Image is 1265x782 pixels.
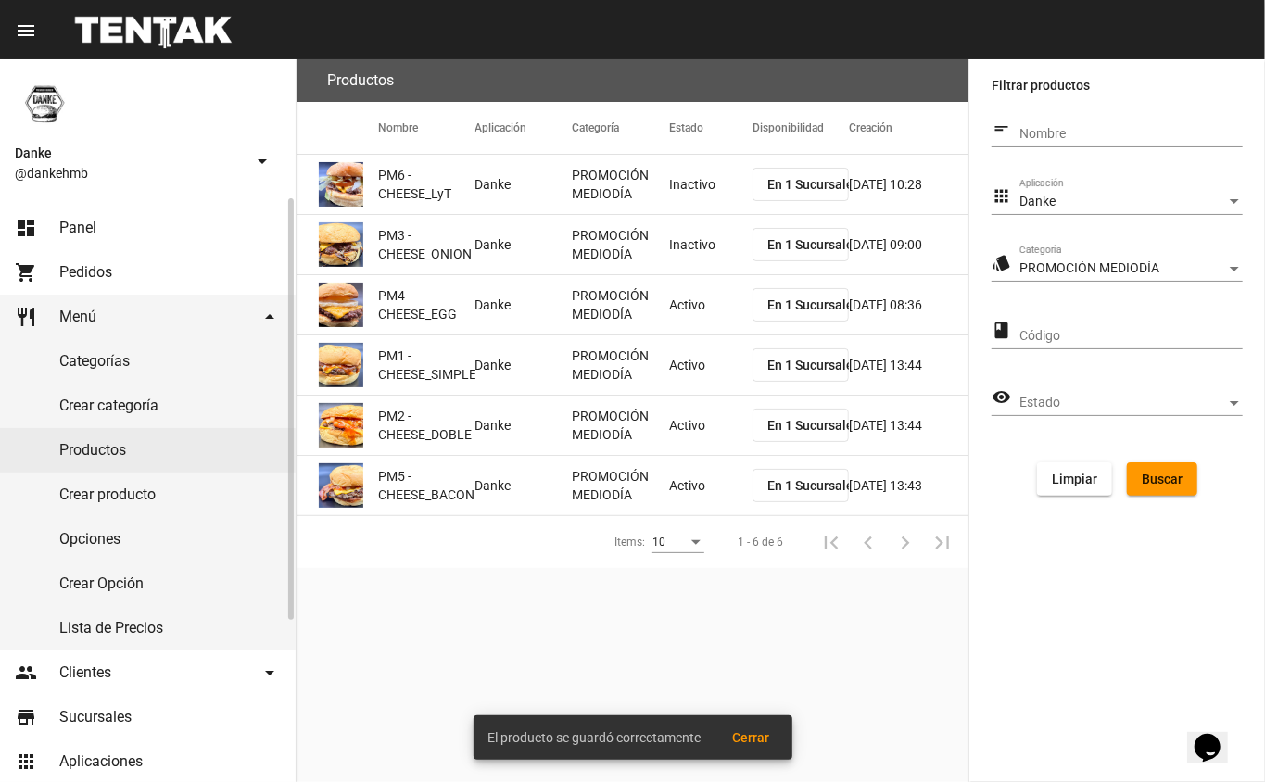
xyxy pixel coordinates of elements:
[15,261,37,284] mat-icon: shopping_cart
[1019,195,1243,209] mat-select: Aplicación
[992,252,1011,274] mat-icon: style
[849,155,968,214] mat-cell: [DATE] 10:28
[753,102,850,154] mat-header-cell: Disponibilidad
[259,306,281,328] mat-icon: arrow_drop_down
[1019,194,1056,208] span: Danke
[753,469,850,502] button: En 1 Sucursales
[15,306,37,328] mat-icon: restaurant
[15,74,74,133] img: 1d4517d0-56da-456b-81f5-6111ccf01445.png
[849,102,968,154] mat-header-cell: Creación
[572,275,669,334] mat-cell: PROMOCIÓN MEDIODÍA
[669,102,753,154] mat-header-cell: Estado
[992,74,1243,96] label: Filtrar productos
[378,467,475,504] span: PM5 - CHEESE_BACON
[767,478,860,493] span: En 1 Sucursales
[572,396,669,455] mat-cell: PROMOCIÓN MEDIODÍA
[475,456,573,515] mat-cell: Danke
[378,166,475,203] span: PM6 - CHEESE_LyT
[378,347,476,384] span: PM1 - CHEESE_SIMPLE
[475,275,573,334] mat-cell: Danke
[1142,472,1183,486] span: Buscar
[572,155,669,214] mat-cell: PROMOCIÓN MEDIODÍA
[1019,329,1243,344] input: Código
[1019,396,1226,410] span: Estado
[849,456,968,515] mat-cell: [DATE] 13:43
[753,228,850,261] button: En 1 Sucursales
[614,533,645,551] div: Items:
[1019,396,1243,410] mat-select: Estado
[15,217,37,239] mat-icon: dashboard
[572,456,669,515] mat-cell: PROMOCIÓN MEDIODÍA
[1019,261,1243,276] mat-select: Categoría
[669,396,753,455] mat-cell: Activo
[15,750,37,773] mat-icon: apps
[15,706,37,728] mat-icon: store
[1037,462,1112,496] button: Limpiar
[992,185,1011,208] mat-icon: apps
[767,418,860,433] span: En 1 Sucursales
[572,335,669,395] mat-cell: PROMOCIÓN MEDIODÍA
[849,275,968,334] mat-cell: [DATE] 08:36
[572,102,669,154] mat-header-cell: Categoría
[767,177,860,192] span: En 1 Sucursales
[887,523,924,561] button: Siguiente
[767,237,860,252] span: En 1 Sucursales
[488,728,702,747] span: El producto se guardó correctamente
[59,263,112,282] span: Pedidos
[59,708,132,726] span: Sucursales
[652,536,665,549] span: 10
[669,456,753,515] mat-cell: Activo
[1052,472,1097,486] span: Limpiar
[753,348,850,382] button: En 1 Sucursales
[849,335,968,395] mat-cell: [DATE] 13:44
[652,536,704,549] mat-select: Items:
[15,19,37,42] mat-icon: menu
[992,320,1011,342] mat-icon: class
[1019,127,1243,142] input: Nombre
[297,59,968,102] flou-section-header: Productos
[319,343,363,387] img: da7377d1-d6ed-4630-b9df-ee2ac0f15544.png
[475,215,573,274] mat-cell: Danke
[475,102,573,154] mat-header-cell: Aplicación
[1019,260,1159,275] span: PROMOCIÓN MEDIODÍA
[753,288,850,322] button: En 1 Sucursales
[251,150,273,172] mat-icon: arrow_drop_down
[992,386,1011,409] mat-icon: visibility
[319,162,363,207] img: f4fd4fc5-1d0f-45c4-b852-86da81b46df0.png
[15,142,244,164] span: Danke
[475,155,573,214] mat-cell: Danke
[572,215,669,274] mat-cell: PROMOCIÓN MEDIODÍA
[378,226,475,263] span: PM3 - CHEESE_ONION
[319,463,363,508] img: c9faa3eb-0ec4-43b9-b4c4-2232074fda8e.png
[1127,462,1197,496] button: Buscar
[992,118,1011,140] mat-icon: short_text
[15,164,244,183] span: @dankehmb
[475,335,573,395] mat-cell: Danke
[718,721,785,754] button: Cerrar
[733,730,770,745] span: Cerrar
[59,663,111,682] span: Clientes
[1187,708,1246,763] iframe: chat widget
[327,68,394,94] h3: Productos
[924,523,961,561] button: Última
[849,396,968,455] mat-cell: [DATE] 13:44
[738,533,783,551] div: 1 - 6 de 6
[319,283,363,327] img: 32798bc7-b8d8-4720-a981-b748d0984708.png
[378,407,475,444] span: PM2 - CHEESE_DOBLE
[15,662,37,684] mat-icon: people
[378,286,475,323] span: PM4 - CHEESE_EGG
[813,523,850,561] button: Primera
[59,752,143,771] span: Aplicaciones
[319,403,363,448] img: 98117c93-c8cd-4431-8c66-da24a189f9a6.png
[849,215,968,274] mat-cell: [DATE] 09:00
[669,335,753,395] mat-cell: Activo
[475,396,573,455] mat-cell: Danke
[319,222,363,267] img: 4edbcc89-eb17-4b42-9431-32e67b9dc63f.png
[850,523,887,561] button: Anterior
[669,155,753,214] mat-cell: Inactivo
[669,215,753,274] mat-cell: Inactivo
[767,358,860,372] span: En 1 Sucursales
[59,308,96,326] span: Menú
[59,219,96,237] span: Panel
[767,297,860,312] span: En 1 Sucursales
